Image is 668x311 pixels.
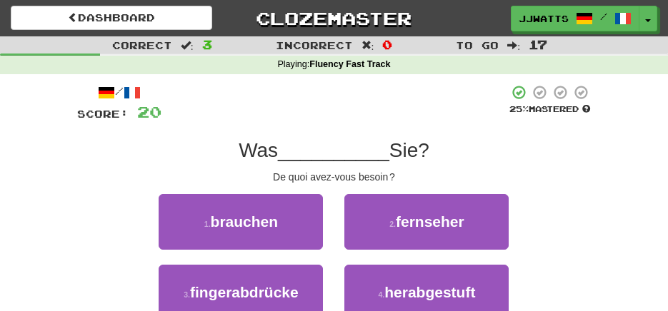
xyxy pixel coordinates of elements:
span: 3 [202,37,212,51]
span: herabgestuft [384,284,475,300]
span: Was [239,139,278,161]
span: fernseher [396,213,464,230]
span: To go [456,39,499,51]
a: jjwatts / [511,6,639,31]
span: brauchen [211,213,279,230]
a: Clozemaster [234,6,435,31]
div: Mastered [509,103,592,115]
div: / [77,84,161,102]
span: fingerabdrücke [190,284,299,300]
button: 2.fernseher [344,194,509,250]
span: 20 [137,103,161,121]
div: De quoi avez-vous besoin ? [77,170,592,184]
span: / [600,11,607,21]
span: jjwatts [519,12,569,25]
span: : [181,40,194,50]
strong: Fluency Fast Track [309,59,390,69]
span: : [362,40,374,50]
small: 4 . [378,290,384,299]
span: 0 [382,37,392,51]
a: Dashboard [11,6,212,30]
span: __________ [278,139,389,161]
small: 2 . [389,220,396,228]
span: 17 [529,37,547,51]
small: 1 . [204,220,211,228]
span: Sie? [389,139,429,161]
span: Incorrect [276,39,353,51]
span: Score: [77,108,129,120]
span: 25 % [509,104,529,113]
button: 1.brauchen [159,194,323,250]
small: 3 . [184,290,190,299]
span: Correct [112,39,172,51]
span: : [507,40,520,50]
